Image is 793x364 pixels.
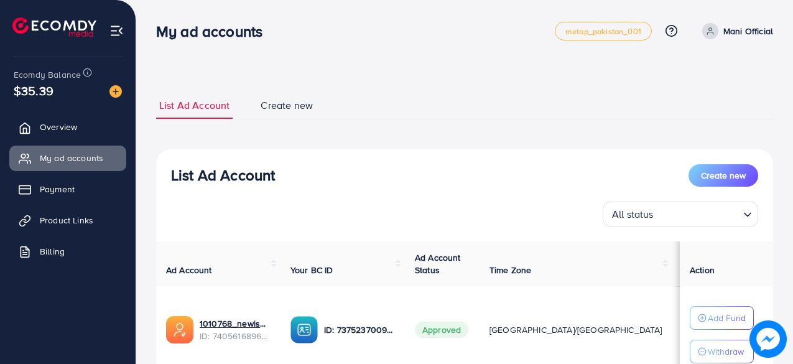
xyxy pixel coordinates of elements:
button: Withdraw [690,340,754,363]
span: Time Zone [489,264,531,276]
button: Create new [689,164,758,187]
h3: My ad accounts [156,22,272,40]
img: menu [109,24,124,38]
span: Approved [415,322,468,338]
span: List Ad Account [159,98,230,113]
span: Action [690,264,715,276]
span: metap_pakistan_001 [565,27,641,35]
div: Search for option [603,202,758,226]
span: Product Links [40,214,93,226]
a: Product Links [9,208,126,233]
a: Billing [9,239,126,264]
a: Mani Official [697,23,773,39]
a: Overview [9,114,126,139]
a: 1010768_newishrat011_1724254562912 [200,317,271,330]
span: All status [610,205,656,223]
span: Payment [40,183,75,195]
span: Overview [40,121,77,133]
a: metap_pakistan_001 [555,22,652,40]
a: Payment [9,177,126,202]
div: <span class='underline'>1010768_newishrat011_1724254562912</span></br>7405616896047104017 [200,317,271,343]
p: Withdraw [708,344,744,359]
span: Create new [261,98,313,113]
span: [GEOGRAPHIC_DATA]/[GEOGRAPHIC_DATA] [489,324,662,336]
span: Billing [40,245,65,258]
img: image [749,320,787,358]
h3: List Ad Account [171,166,275,184]
span: ID: 7405616896047104017 [200,330,271,342]
span: Ecomdy Balance [14,68,81,81]
a: My ad accounts [9,146,126,170]
p: Add Fund [708,310,746,325]
button: Add Fund [690,306,754,330]
img: image [109,85,122,98]
img: ic-ba-acc.ded83a64.svg [290,316,318,343]
span: $35.39 [14,82,53,100]
span: Ad Account Status [415,251,461,276]
p: Mani Official [723,24,773,39]
input: Search for option [657,203,738,223]
p: ID: 7375237009410899984 [324,322,395,337]
img: logo [12,17,96,37]
span: Ad Account [166,264,212,276]
span: Your BC ID [290,264,333,276]
span: Create new [701,169,746,182]
img: ic-ads-acc.e4c84228.svg [166,316,193,343]
span: My ad accounts [40,152,103,164]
